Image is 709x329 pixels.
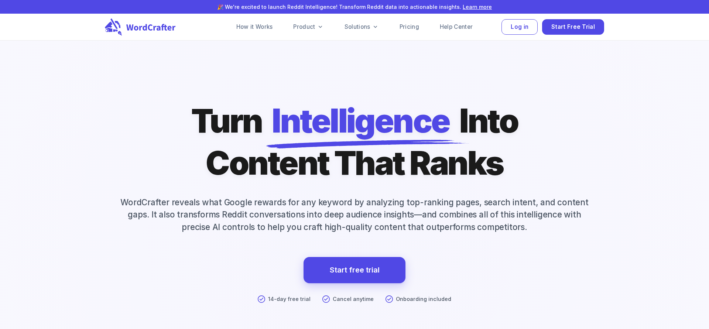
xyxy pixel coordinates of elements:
span: Intelligence [272,100,450,142]
p: 14-day free trial [268,295,311,303]
a: Pricing [391,20,428,34]
a: Learn more [463,4,492,10]
a: Product [284,20,332,34]
p: Onboarding included [396,295,451,303]
iframe: Intercom live chat [684,304,702,322]
a: Help Center [431,20,482,34]
p: 🎉 We're excited to launch Reddit Intelligence! Transform Reddit data into actionable insights. [31,3,678,11]
p: Cancel anytime [333,295,374,303]
a: How it Works [227,20,282,34]
a: Start free trial [330,264,380,277]
a: Start free trial [304,257,405,284]
span: Log in [511,22,528,32]
button: Log in [501,19,538,35]
a: Solutions [336,20,388,34]
span: Start Free Trial [551,22,595,32]
button: Start Free Trial [542,19,604,35]
p: WordCrafter reveals what Google rewards for any keyword by analyzing top-ranking pages, search in... [105,196,604,233]
h1: Turn Into Content That Ranks [191,100,518,184]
